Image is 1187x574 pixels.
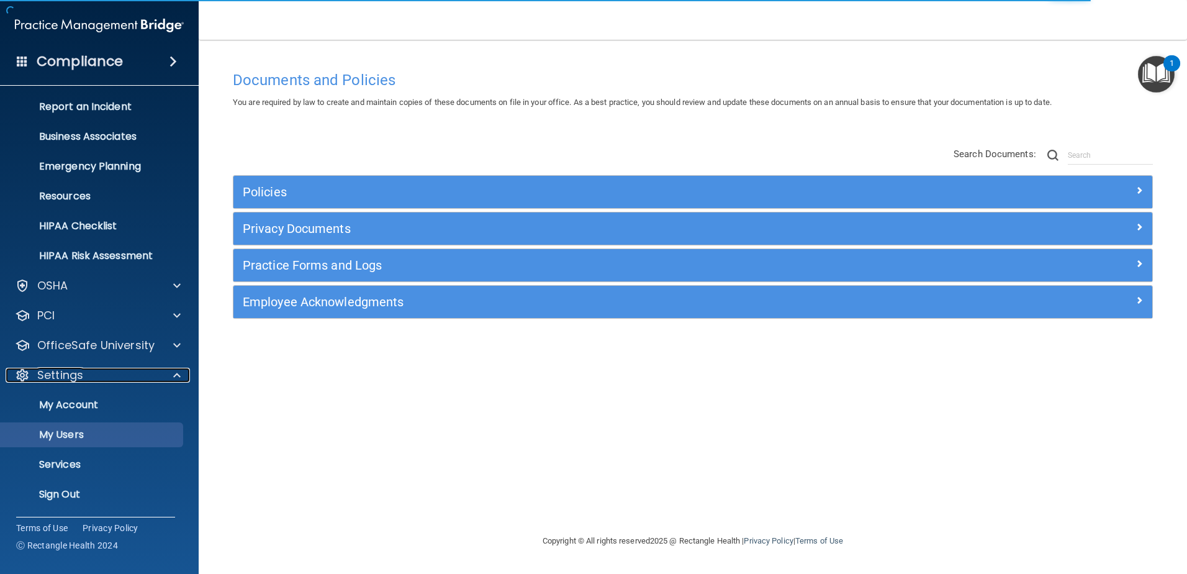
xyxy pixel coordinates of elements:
p: HIPAA Checklist [8,220,178,232]
h5: Employee Acknowledgments [243,295,913,309]
p: OfficeSafe University [37,338,155,353]
h4: Documents and Policies [233,72,1153,88]
input: Search [1068,146,1153,165]
button: Open Resource Center, 1 new notification [1138,56,1175,93]
p: OSHA [37,278,68,293]
img: ic-search.3b580494.png [1047,150,1058,161]
p: Settings [37,368,83,383]
a: Privacy Documents [243,219,1143,239]
p: My Account [8,399,178,411]
p: Business Associates [8,130,178,143]
span: Ⓒ Rectangle Health 2024 [16,539,118,552]
a: OfficeSafe University [15,338,181,353]
a: Employee Acknowledgments [243,292,1143,312]
span: You are required by law to create and maintain copies of these documents on file in your office. ... [233,98,1052,107]
a: Privacy Policy [744,536,793,545]
h5: Privacy Documents [243,222,913,235]
p: Emergency Planning [8,160,178,173]
a: Terms of Use [795,536,843,545]
p: PCI [37,308,55,323]
h5: Practice Forms and Logs [243,258,913,272]
p: Services [8,458,178,471]
a: OSHA [15,278,181,293]
a: Terms of Use [16,522,68,534]
div: Copyright © All rights reserved 2025 @ Rectangle Health | | [466,521,919,561]
a: Settings [15,368,181,383]
img: PMB logo [15,13,184,38]
p: Resources [8,190,178,203]
iframe: Drift Widget Chat Controller [972,486,1172,535]
p: Sign Out [8,488,178,501]
a: Practice Forms and Logs [243,255,1143,275]
p: HIPAA Risk Assessment [8,250,178,262]
h4: Compliance [37,53,123,70]
p: Report an Incident [8,101,178,113]
a: Policies [243,182,1143,202]
div: 1 [1170,63,1174,80]
a: Privacy Policy [83,522,138,534]
a: PCI [15,308,181,323]
span: Search Documents: [954,148,1036,160]
p: My Users [8,429,178,441]
h5: Policies [243,185,913,199]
